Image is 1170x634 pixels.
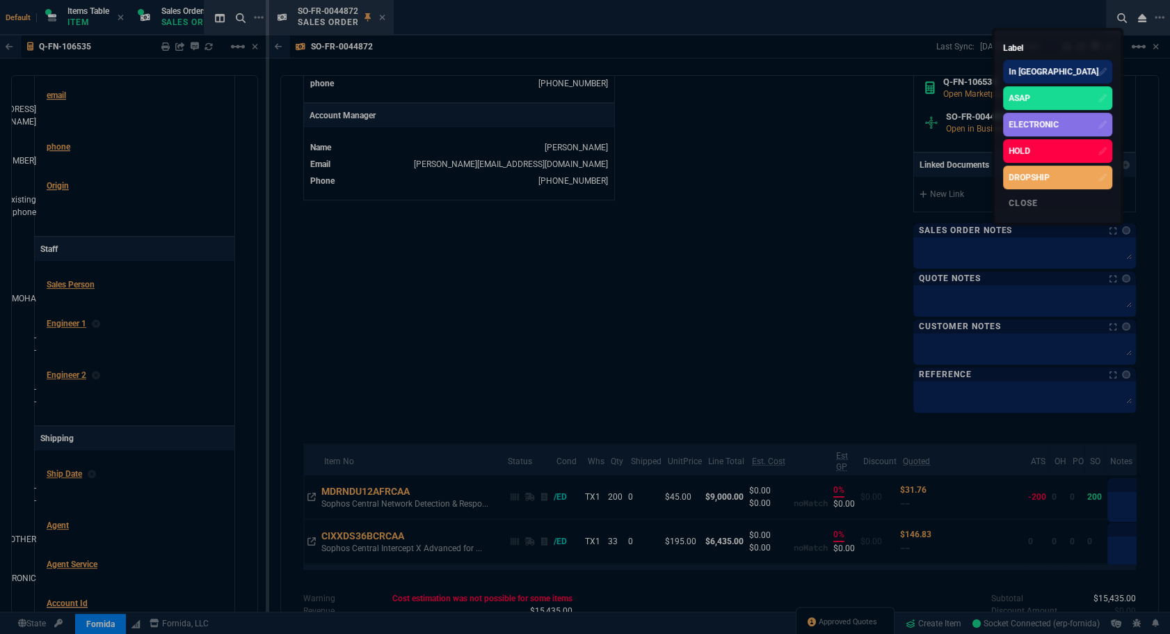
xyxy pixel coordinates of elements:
[1009,145,1030,157] div: HOLD
[1003,192,1112,214] div: Close
[1009,118,1059,131] div: ELECTRONIC
[1003,39,1112,57] p: Label
[1009,92,1030,104] div: ASAP
[1009,65,1098,78] div: In [GEOGRAPHIC_DATA]
[1009,171,1050,184] div: DROPSHIP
